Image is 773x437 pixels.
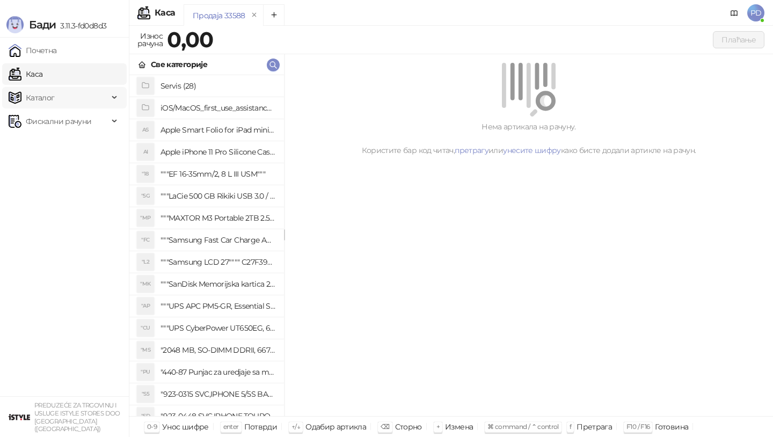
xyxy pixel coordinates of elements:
a: Почетна [9,40,57,61]
div: "MK [137,275,154,293]
div: "S5 [137,385,154,403]
a: унесите шифру [503,145,561,155]
div: Измена [445,420,473,434]
span: ↑/↓ [291,423,300,431]
h4: Apple iPhone 11 Pro Silicone Case - Black [161,143,275,161]
h4: """SanDisk Memorijska kartica 256GB microSDXC sa SD adapterom SDSQXA1-256G-GN6MA - Extreme PLUS, ... [161,275,275,293]
div: "CU [137,319,154,337]
div: Потврди [244,420,278,434]
small: PREDUZEĆE ZA TRGOVINU I USLUGE ISTYLE STORES DOO [GEOGRAPHIC_DATA] ([GEOGRAPHIC_DATA]) [34,402,120,433]
div: "PU [137,363,154,381]
div: Сторно [395,420,422,434]
div: Претрага [577,420,612,434]
span: Бади [29,18,56,31]
h4: Servis (28) [161,77,275,94]
div: "AP [137,297,154,315]
span: 0-9 [147,423,157,431]
div: Унос шифре [162,420,209,434]
h4: """Samsung Fast Car Charge Adapter, brzi auto punja_, boja crna""" [161,231,275,249]
span: PD [747,4,764,21]
div: "18 [137,165,154,183]
h4: Apple Smart Folio for iPad mini (A17 Pro) - Sage [161,121,275,139]
div: "FC [137,231,154,249]
h4: "440-87 Punjac za uredjaje sa micro USB portom 4/1, Stand." [161,363,275,381]
a: Документација [726,4,743,21]
div: "5G [137,187,154,205]
h4: """UPS APC PM5-GR, Essential Surge Arrest,5 utic_nica""" [161,297,275,315]
button: Плаћање [713,31,764,48]
div: "SD [137,407,154,425]
h4: """UPS CyberPower UT650EG, 650VA/360W , line-int., s_uko, desktop""" [161,319,275,337]
span: ⌫ [381,423,389,431]
h4: "923-0315 SVC,IPHONE 5/5S BATTERY REMOVAL TRAY Držač za iPhone sa kojim se otvara display [161,385,275,403]
span: Фискални рачуни [26,111,91,132]
h4: iOS/MacOS_first_use_assistance (4) [161,99,275,116]
div: AS [137,121,154,139]
span: Каталог [26,87,55,108]
div: AI [137,143,154,161]
button: Add tab [263,4,285,26]
img: Logo [6,16,24,33]
div: Одабир артикла [305,420,366,434]
div: Каса [155,9,175,17]
div: Продаја 33588 [193,10,245,21]
h4: """Samsung LCD 27"""" C27F390FHUXEN""" [161,253,275,271]
span: + [436,423,440,431]
span: F10 / F16 [626,423,650,431]
div: grid [129,75,284,416]
h4: "2048 MB, SO-DIMM DDRII, 667 MHz, Napajanje 1,8 0,1 V, Latencija CL5" [161,341,275,359]
div: Износ рачуна [135,29,165,50]
span: ⌘ command / ⌃ control [487,423,559,431]
div: "MS [137,341,154,359]
div: "MP [137,209,154,227]
button: remove [247,11,261,20]
div: Готовина [655,420,688,434]
strong: 0,00 [167,26,213,53]
h4: """LaCie 500 GB Rikiki USB 3.0 / Ultra Compact & Resistant aluminum / USB 3.0 / 2.5""""""" [161,187,275,205]
span: f [570,423,571,431]
a: претрагу [455,145,488,155]
img: 64x64-companyLogo-77b92cf4-9946-4f36-9751-bf7bb5fd2c7d.png [9,406,30,428]
a: Каса [9,63,42,85]
span: 3.11.3-fd0d8d3 [56,21,106,31]
h4: """MAXTOR M3 Portable 2TB 2.5"""" crni eksterni hard disk HX-M201TCB/GM""" [161,209,275,227]
div: "L2 [137,253,154,271]
h4: "923-0448 SVC,IPHONE,TOURQUE DRIVER KIT .65KGF- CM Šrafciger " [161,407,275,425]
span: enter [223,423,239,431]
h4: """EF 16-35mm/2, 8 L III USM""" [161,165,275,183]
div: Све категорије [151,59,207,70]
div: Нема артикала на рачуну. Користите бар код читач, или како бисте додали артикле на рачун. [297,121,760,156]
